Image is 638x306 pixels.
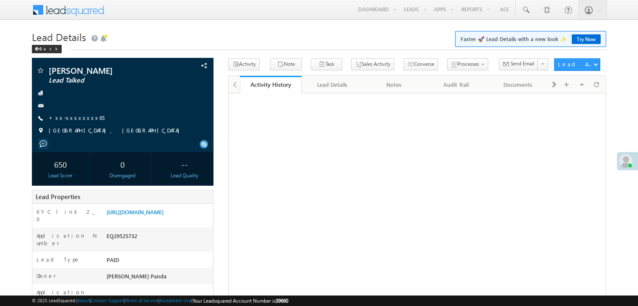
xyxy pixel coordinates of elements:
div: Lead Quality [158,172,211,179]
a: [URL][DOMAIN_NAME] [107,208,164,215]
a: Acceptable Use [159,298,191,303]
span: [PERSON_NAME] [49,66,161,75]
button: Send Email [499,58,538,70]
a: Audit Trail [425,76,487,93]
span: [PERSON_NAME] Panda [107,272,167,280]
span: [GEOGRAPHIC_DATA], [GEOGRAPHIC_DATA] [49,127,184,135]
a: Activity History [240,76,302,93]
div: Back [32,45,62,53]
button: Sales Activity [351,58,394,70]
span: Lead Properties [36,192,80,201]
span: Lead Talked [49,76,161,85]
span: Your Leadsquared Account Number is [193,298,288,304]
button: Activity [228,58,260,70]
label: Lead Type [36,256,80,263]
button: Note [270,58,302,70]
div: Documents [494,80,542,90]
button: Converse [404,58,438,70]
div: Lead Details [308,80,356,90]
span: Lead Details [32,30,86,44]
div: PAID [104,256,213,267]
div: Notes [370,80,418,90]
span: 39660 [276,298,288,304]
a: +xx-xxxxxxxx65 [49,114,104,121]
a: About [78,298,90,303]
label: Application Number [36,232,98,247]
button: Task [311,58,342,70]
label: Owner [36,272,56,280]
div: -- [158,156,211,172]
div: 0 [96,156,149,172]
div: Lead Actions [558,60,594,68]
div: Audit Trail [432,80,479,90]
a: Back [32,44,66,52]
button: Lead Actions [554,58,600,71]
a: Terms of Service [125,298,158,303]
div: EQ29525732 [104,232,213,244]
div: 650 [34,156,87,172]
span: Send Email [510,60,534,67]
div: Activity History [246,80,295,88]
a: Lead Details [302,76,363,93]
div: Lead Score [34,172,87,179]
label: KYC link 2_0 [36,208,98,223]
div: Disengaged [96,172,149,179]
button: Processes [447,58,488,70]
span: © 2025 LeadSquared | | | | | [32,297,288,305]
a: Documents [487,76,549,93]
label: Application Status [36,288,98,303]
span: Faster 🚀 Lead Details with a new look ✨ [461,35,601,43]
a: Notes [364,76,425,93]
a: Try Now [572,34,601,44]
a: Contact Support [91,298,124,303]
span: Processes [458,61,479,67]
